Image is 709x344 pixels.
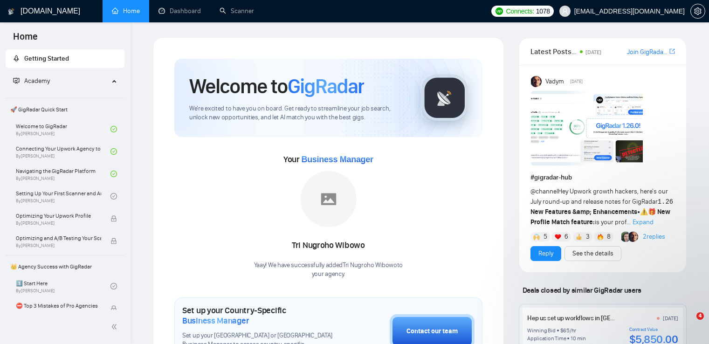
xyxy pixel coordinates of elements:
div: Contact our team [406,326,458,337]
span: Optimizing Your Upwork Profile [16,211,101,220]
div: Application Time [527,335,566,342]
a: Setting Up Your First Scanner and Auto-BidderBy[PERSON_NAME] [16,186,110,206]
p: your agency . [254,270,403,279]
img: logo [8,4,14,19]
span: lock [110,215,117,222]
span: Vadym [545,76,564,87]
img: Alex B [621,232,632,242]
span: Academy [24,77,50,85]
h1: Welcome to [189,74,364,99]
span: Latest Posts from the GigRadar Community [530,46,577,57]
span: check-circle [110,148,117,155]
a: Connecting Your Upwork Agency to GigRadarBy[PERSON_NAME] [16,141,110,162]
img: 🙌 [533,234,540,240]
a: Join GigRadar Slack Community [627,47,668,57]
a: See the details [572,248,613,259]
span: @channel [530,187,558,195]
iframe: Intercom live chat [677,312,700,335]
h1: Set up your Country-Specific [182,305,343,326]
span: Getting Started [24,55,69,62]
img: 👍 [576,234,582,240]
h1: # gigradar-hub [530,172,675,183]
span: Optimizing and A/B Testing Your Scanner for Better Results [16,234,101,243]
span: ⚠️ [640,208,648,216]
span: [DATE] [570,77,583,86]
button: setting [690,4,705,19]
span: lock [110,238,117,244]
a: searchScanner [220,7,254,15]
strong: New Features &amp; Enhancements [530,208,637,216]
img: placeholder.png [301,171,357,227]
span: Deals closed by similar GigRadar users [519,282,645,298]
div: Yaay! We have successfully added Tri Nugroho Wibowo to [254,261,403,279]
span: 4 [696,312,704,320]
span: By [PERSON_NAME] [16,243,101,248]
span: 5 [544,232,547,241]
span: fund-projection-screen [13,77,20,84]
span: We're excited to have you on board. Get ready to streamline your job search, unlock new opportuni... [189,104,406,122]
div: Contract Value [629,327,678,332]
span: 1078 [536,6,550,16]
span: export [669,48,675,55]
span: 3 [586,232,590,241]
span: Your [283,154,373,165]
span: Home [6,30,45,49]
img: F09AC4U7ATU-image.png [531,91,643,165]
span: check-circle [110,126,117,132]
span: rocket [13,55,20,62]
span: Academy [13,77,50,85]
img: gigradar-logo.png [421,75,468,121]
a: Reply [538,248,553,259]
span: [DATE] [585,49,601,55]
span: 🎁 [648,208,656,216]
a: Navigating the GigRadar PlatformBy[PERSON_NAME] [16,164,110,184]
div: Tri Nugroho Wibowo [254,238,403,254]
img: 🔥 [597,234,604,240]
a: setting [690,7,705,15]
span: check-circle [110,193,117,200]
img: Vadym [531,76,542,87]
div: /hr [570,327,576,334]
a: export [669,47,675,56]
a: 1️⃣ Start HereBy[PERSON_NAME] [16,276,110,296]
a: Welcome to GigRadarBy[PERSON_NAME] [16,119,110,139]
div: $ [560,327,564,334]
span: lock [110,305,117,312]
button: See the details [564,246,621,261]
span: By [PERSON_NAME] [16,220,101,226]
span: Expand [633,218,654,226]
span: check-circle [110,171,117,177]
span: check-circle [110,283,117,289]
span: 👑 Agency Success with GigRadar [7,257,124,276]
span: 6 [564,232,568,241]
span: Hey Upwork growth hackers, here's our July round-up and release notes for GigRadar • is your prof... [530,187,674,226]
span: user [562,8,568,14]
span: double-left [111,322,120,331]
span: 8 [607,232,611,241]
a: 2replies [643,232,665,241]
img: upwork-logo.png [496,7,503,15]
div: 65 [563,327,570,334]
span: Business Manager [301,155,373,164]
span: setting [691,7,705,15]
a: dashboardDashboard [158,7,201,15]
img: ❤️ [555,234,561,240]
span: ⛔ Top 3 Mistakes of Pro Agencies [16,301,101,310]
span: Connects: [506,6,534,16]
div: Winning Bid [527,327,555,334]
li: Getting Started [6,49,124,68]
span: Business Manager [182,316,249,326]
div: 10 min [571,335,586,342]
code: 1.26 [658,198,674,206]
span: 🚀 GigRadar Quick Start [7,100,124,119]
a: homeHome [112,7,140,15]
span: GigRadar [288,74,364,99]
button: Reply [530,246,561,261]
